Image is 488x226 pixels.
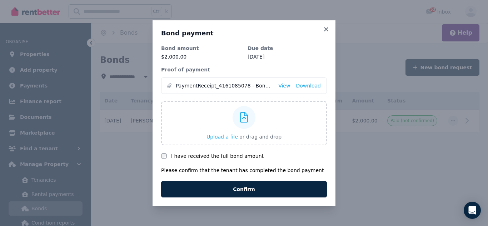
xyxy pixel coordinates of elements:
dt: Proof of payment [161,66,327,73]
button: Upload a file or drag and drop [206,133,282,140]
button: Confirm [161,181,327,197]
dt: Bond amount [161,45,240,52]
p: Please confirm that the tenant has completed the bond payment [161,167,327,174]
a: View [278,82,290,89]
span: Upload a file [206,134,238,140]
dt: Due date [248,45,327,52]
a: Download [296,82,321,89]
label: I have received the full bond amount [171,152,264,160]
span: PaymentReceipt_4161085078 - Bond Unit 2.pdf [176,82,273,89]
h3: Bond payment [161,29,327,37]
div: Open Intercom Messenger [464,202,481,219]
p: $2,000.00 [161,53,240,60]
span: or drag and drop [239,134,282,140]
dd: [DATE] [248,53,327,60]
